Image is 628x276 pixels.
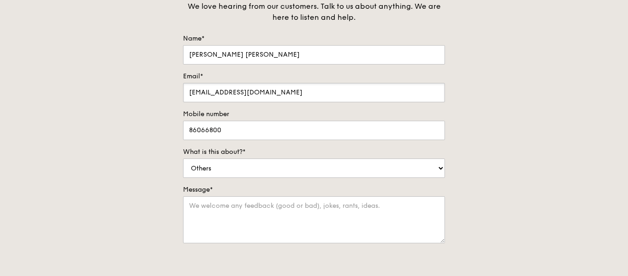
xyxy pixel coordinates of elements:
[183,147,445,157] label: What is this about?*
[183,72,445,81] label: Email*
[183,34,445,43] label: Name*
[183,1,445,23] div: We love hearing from our customers. Talk to us about anything. We are here to listen and help.
[183,185,445,194] label: Message*
[183,110,445,119] label: Mobile number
